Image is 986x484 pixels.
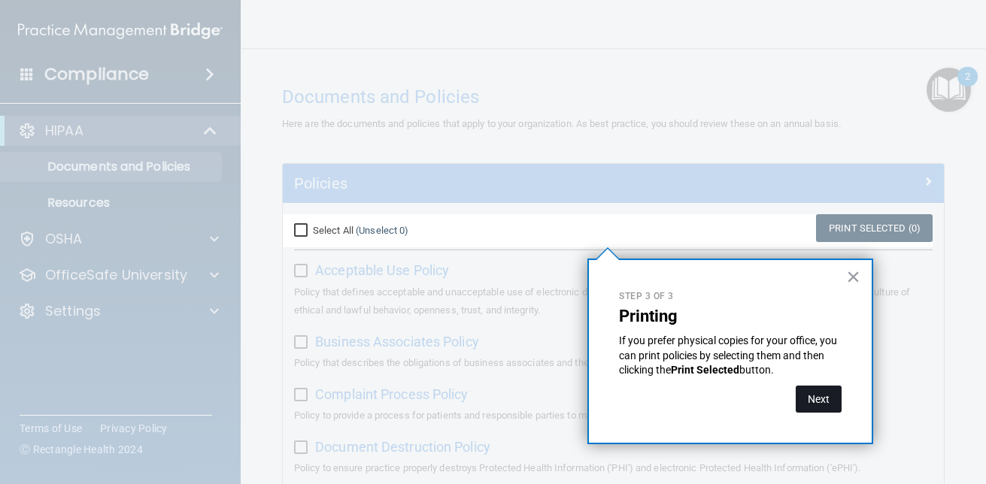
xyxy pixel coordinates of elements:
[796,386,842,413] button: Next
[356,225,408,236] a: (Unselect 0)
[313,225,353,236] span: Select All
[619,334,839,376] span: If you prefer physical copies for your office, you can print policies by selecting them and then ...
[619,307,678,325] strong: Printing
[671,364,739,376] strong: Print Selected
[739,364,774,376] span: button.
[619,290,842,303] p: Step 3 of 3
[846,265,860,289] button: Close
[816,214,933,242] a: Print Selected (0)
[911,380,968,437] iframe: Drift Widget Chat Controller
